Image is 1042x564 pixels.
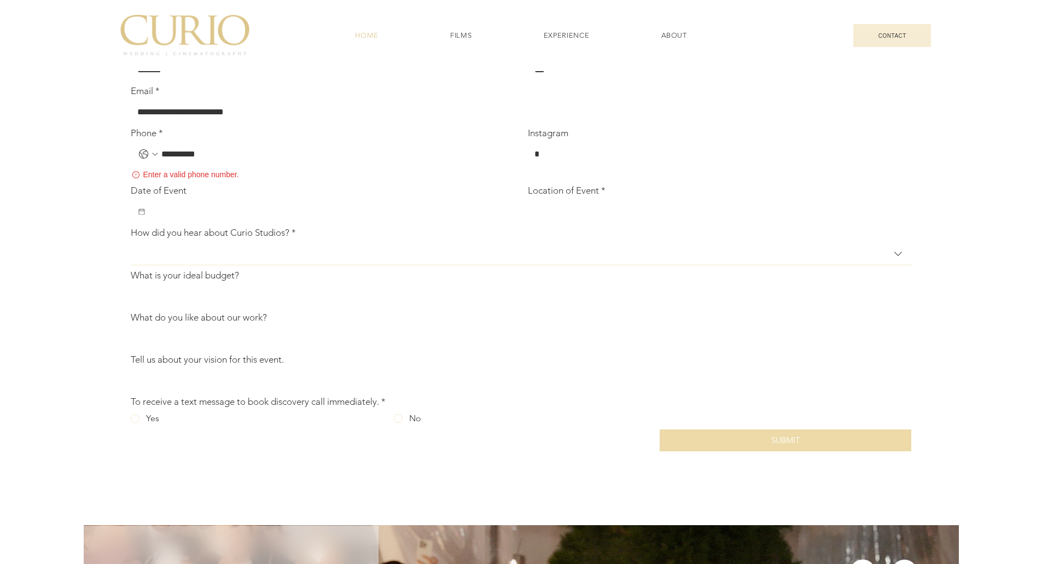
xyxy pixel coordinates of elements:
label: Location of Event [528,185,606,196]
label: Tell us about your vision for this event. [131,354,284,365]
input: What is your ideal budget? [131,286,904,307]
label: What do you like about our work? [131,312,267,323]
input: Phone. Phone [159,143,508,165]
input: What do you like about our work? [131,328,904,350]
div: Enter a valid phone number. [131,170,514,181]
div: No [409,412,421,425]
div: Yes [146,412,159,425]
span: HOME [355,31,379,40]
label: Instagram [528,127,568,139]
label: Email [131,85,160,97]
span: CONTACT [878,33,906,39]
button: Phone. Phone. Select a country code [137,148,159,161]
img: C_Logo.png [120,15,249,56]
button: SUBMIT [660,429,911,451]
label: What is your ideal budget? [131,270,239,281]
button: Date of Event [137,207,146,216]
a: ABOUT [627,25,721,46]
a: CONTACT [853,24,931,47]
div: How did you hear about Curio Studios? [131,227,296,239]
span: EXPERIENCE [544,31,590,40]
label: Phone [131,127,163,139]
span: SUBMIT [771,435,800,445]
label: Date of Event [131,185,187,196]
a: HOME [322,25,412,46]
span: ABOUT [661,31,687,40]
div: To receive a text message to book discovery call immediately. [131,396,386,408]
a: FILMS [417,25,506,46]
input: Instagram [528,143,905,165]
input: Location of Event [528,201,905,223]
input: Email [131,101,904,123]
nav: Site [322,25,721,46]
a: EXPERIENCE [510,25,623,46]
button: How did you hear about Curio Studios? [131,243,911,265]
div: required [131,243,911,265]
span: FILMS [450,31,471,40]
input: Tell us about your vision for this event. [131,370,904,392]
form: Inquiry Form [131,43,911,451]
